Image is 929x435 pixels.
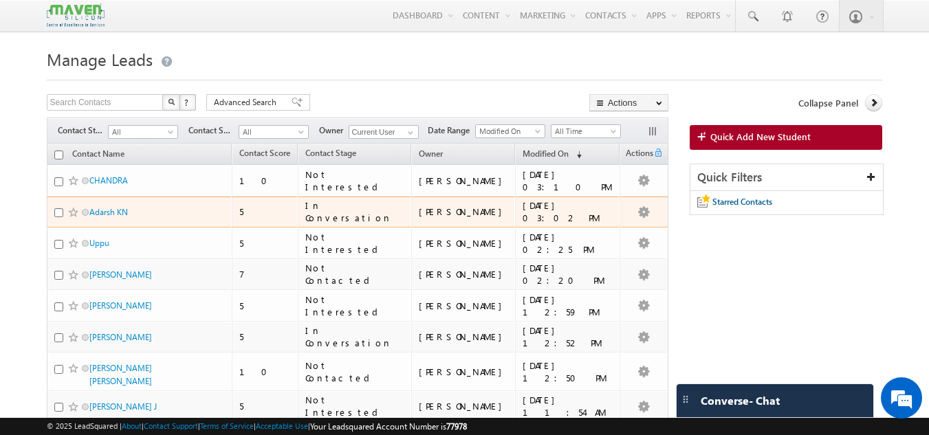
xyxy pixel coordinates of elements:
[305,148,356,158] span: Contact Stage
[305,324,405,349] div: In Conversation
[89,269,152,280] a: [PERSON_NAME]
[108,125,178,139] a: All
[690,125,883,150] a: Quick Add New Student
[523,394,613,419] div: [DATE] 11:54 AM
[305,293,405,318] div: Not Interested
[89,238,109,248] a: Uppu
[47,420,467,433] span: © 2025 LeadSquared | | | | |
[239,331,292,343] div: 5
[47,48,153,70] span: Manage Leads
[144,421,198,430] a: Contact Support
[232,146,297,164] a: Contact Score
[89,363,152,386] a: [PERSON_NAME] [PERSON_NAME]
[239,237,292,249] div: 5
[47,3,105,27] img: Custom Logo
[122,421,142,430] a: About
[710,131,811,143] span: Quick Add New Student
[798,97,858,109] span: Collapse Panel
[476,125,541,137] span: Modified On
[523,231,613,256] div: [DATE] 02:25 PM
[256,421,308,430] a: Acceptable Use
[239,366,292,378] div: 10
[239,125,309,139] a: All
[475,124,545,138] a: Modified On
[680,394,691,405] img: carter-drag
[523,148,569,159] span: Modified On
[305,168,405,193] div: Not Interested
[419,175,509,187] div: [PERSON_NAME]
[168,98,175,105] img: Search
[179,94,196,111] button: ?
[419,205,509,218] div: [PERSON_NAME]
[89,332,152,342] a: [PERSON_NAME]
[109,126,174,138] span: All
[200,421,254,430] a: Terms of Service
[54,150,63,159] input: Check all records
[89,300,152,311] a: [PERSON_NAME]
[305,231,405,256] div: Not Interested
[184,96,190,108] span: ?
[214,96,281,109] span: Advanced Search
[620,146,653,164] span: Actions
[239,148,290,158] span: Contact Score
[523,359,613,384] div: [DATE] 12:50 PM
[239,400,292,412] div: 5
[419,366,509,378] div: [PERSON_NAME]
[400,126,417,140] a: Show All Items
[58,124,108,137] span: Contact Stage
[589,94,668,111] button: Actions
[65,146,131,164] a: Contact Name
[516,146,589,164] a: Modified On (sorted descending)
[551,124,621,138] a: All Time
[89,401,157,412] a: [PERSON_NAME] J
[89,207,128,217] a: Adarsh KN
[551,125,617,137] span: All Time
[523,324,613,349] div: [DATE] 12:52 PM
[690,164,884,191] div: Quick Filters
[428,124,475,137] span: Date Range
[319,124,349,137] span: Owner
[523,168,613,193] div: [DATE] 03:10 PM
[305,199,405,224] div: In Conversation
[349,125,419,139] input: Type to Search
[419,331,509,343] div: [PERSON_NAME]
[446,421,467,432] span: 77978
[305,394,405,419] div: Not Interested
[239,268,292,280] div: 7
[419,237,509,249] div: [PERSON_NAME]
[239,126,305,138] span: All
[523,262,613,287] div: [DATE] 02:20 PM
[419,400,509,412] div: [PERSON_NAME]
[298,146,363,164] a: Contact Stage
[188,124,239,137] span: Contact Source
[239,175,292,187] div: 10
[305,359,405,384] div: Not Contacted
[523,293,613,318] div: [DATE] 12:59 PM
[523,199,613,224] div: [DATE] 03:02 PM
[310,421,467,432] span: Your Leadsquared Account Number is
[701,394,780,407] span: Converse - Chat
[419,268,509,280] div: [PERSON_NAME]
[89,175,128,186] a: CHANDRA
[305,262,405,287] div: Not Contacted
[712,197,772,207] span: Starred Contacts
[419,300,509,312] div: [PERSON_NAME]
[239,205,292,218] div: 5
[571,149,582,160] span: (sorted descending)
[419,148,443,159] span: Owner
[239,300,292,312] div: 5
